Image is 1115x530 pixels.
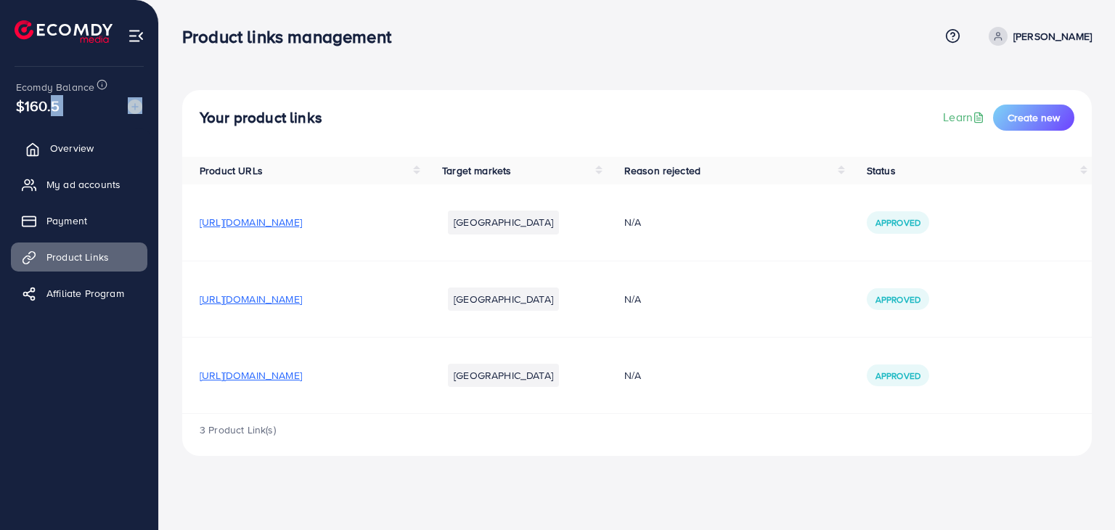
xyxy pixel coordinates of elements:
[46,250,109,264] span: Product Links
[993,105,1074,131] button: Create new
[182,26,403,47] h3: Product links management
[16,80,94,94] span: Ecomdy Balance
[11,206,147,235] a: Payment
[442,163,511,178] span: Target markets
[200,163,263,178] span: Product URLs
[11,242,147,272] a: Product Links
[11,279,147,308] a: Affiliate Program
[943,109,987,126] a: Learn
[46,286,124,301] span: Affiliate Program
[875,293,920,306] span: Approved
[46,213,87,228] span: Payment
[46,177,121,192] span: My ad accounts
[448,364,559,387] li: [GEOGRAPHIC_DATA]
[624,368,641,383] span: N/A
[11,134,147,163] a: Overview
[983,27,1092,46] a: [PERSON_NAME]
[15,20,113,43] img: logo
[50,141,94,155] span: Overview
[624,292,641,306] span: N/A
[448,211,559,234] li: [GEOGRAPHIC_DATA]
[200,292,302,306] span: [URL][DOMAIN_NAME]
[867,163,896,178] span: Status
[624,215,641,229] span: N/A
[1013,28,1092,45] p: [PERSON_NAME]
[128,99,142,114] img: image
[16,95,60,116] span: $160.5
[448,288,559,311] li: [GEOGRAPHIC_DATA]
[200,109,322,127] h4: Your product links
[11,170,147,199] a: My ad accounts
[875,370,920,382] span: Approved
[624,163,701,178] span: Reason rejected
[200,215,302,229] span: [URL][DOMAIN_NAME]
[200,368,302,383] span: [URL][DOMAIN_NAME]
[875,216,920,229] span: Approved
[200,423,276,437] span: 3 Product Link(s)
[128,28,144,44] img: menu
[1008,110,1060,125] span: Create new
